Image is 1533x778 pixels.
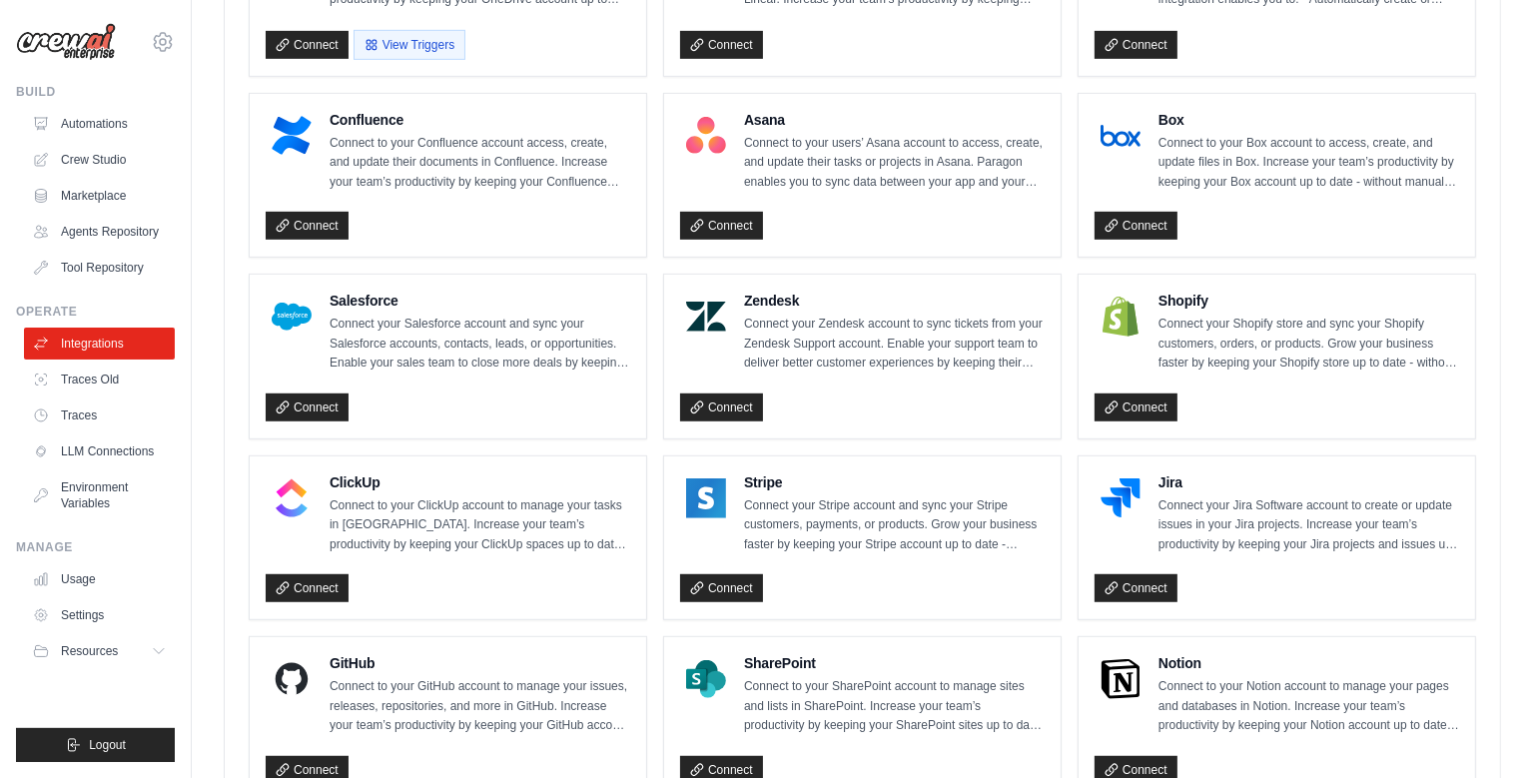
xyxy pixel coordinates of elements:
[24,399,175,431] a: Traces
[266,393,349,421] a: Connect
[1158,472,1459,492] h4: Jira
[744,291,1045,311] h4: Zendesk
[686,659,726,699] img: SharePoint Logo
[24,635,175,667] button: Resources
[24,599,175,631] a: Settings
[330,496,630,555] p: Connect to your ClickUp account to manage your tasks in [GEOGRAPHIC_DATA]. Increase your team’s p...
[330,472,630,492] h4: ClickUp
[1158,134,1459,193] p: Connect to your Box account to access, create, and update files in Box. Increase your team’s prod...
[1158,291,1459,311] h4: Shopify
[61,643,118,659] span: Resources
[330,315,630,374] p: Connect your Salesforce account and sync your Salesforce accounts, contacts, leads, or opportunit...
[16,304,175,320] div: Operate
[16,23,116,61] img: Logo
[1095,212,1177,240] a: Connect
[744,472,1045,492] h4: Stripe
[272,297,312,337] img: Salesforce Logo
[24,216,175,248] a: Agents Repository
[272,478,312,518] img: ClickUp Logo
[24,364,175,395] a: Traces Old
[1101,659,1141,699] img: Notion Logo
[330,110,630,130] h4: Confluence
[16,539,175,555] div: Manage
[354,30,465,60] button: View Triggers
[24,328,175,360] a: Integrations
[24,435,175,467] a: LLM Connections
[266,574,349,602] a: Connect
[1158,653,1459,673] h4: Notion
[1095,393,1177,421] a: Connect
[1101,116,1141,156] img: Box Logo
[266,212,349,240] a: Connect
[744,496,1045,555] p: Connect your Stripe account and sync your Stripe customers, payments, or products. Grow your busi...
[24,108,175,140] a: Automations
[686,478,726,518] img: Stripe Logo
[24,563,175,595] a: Usage
[744,677,1045,736] p: Connect to your SharePoint account to manage sites and lists in SharePoint. Increase your team’s ...
[686,116,726,156] img: Asana Logo
[680,31,763,59] a: Connect
[744,315,1045,374] p: Connect your Zendesk account to sync tickets from your Zendesk Support account. Enable your suppo...
[266,31,349,59] a: Connect
[330,134,630,193] p: Connect to your Confluence account access, create, and update their documents in Confluence. Incr...
[1095,31,1177,59] a: Connect
[1158,677,1459,736] p: Connect to your Notion account to manage your pages and databases in Notion. Increase your team’s...
[16,728,175,762] button: Logout
[272,659,312,699] img: GitHub Logo
[330,291,630,311] h4: Salesforce
[24,471,175,519] a: Environment Variables
[330,677,630,736] p: Connect to your GitHub account to manage your issues, releases, repositories, and more in GitHub....
[1101,297,1141,337] img: Shopify Logo
[16,84,175,100] div: Build
[24,180,175,212] a: Marketplace
[24,252,175,284] a: Tool Repository
[89,737,126,753] span: Logout
[680,393,763,421] a: Connect
[1101,478,1141,518] img: Jira Logo
[680,574,763,602] a: Connect
[1095,574,1177,602] a: Connect
[1158,315,1459,374] p: Connect your Shopify store and sync your Shopify customers, orders, or products. Grow your busine...
[24,144,175,176] a: Crew Studio
[744,653,1045,673] h4: SharePoint
[272,116,312,156] img: Confluence Logo
[744,110,1045,130] h4: Asana
[744,134,1045,193] p: Connect to your users’ Asana account to access, create, and update their tasks or projects in Asa...
[1158,110,1459,130] h4: Box
[680,212,763,240] a: Connect
[330,653,630,673] h4: GitHub
[1158,496,1459,555] p: Connect your Jira Software account to create or update issues in your Jira projects. Increase you...
[686,297,726,337] img: Zendesk Logo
